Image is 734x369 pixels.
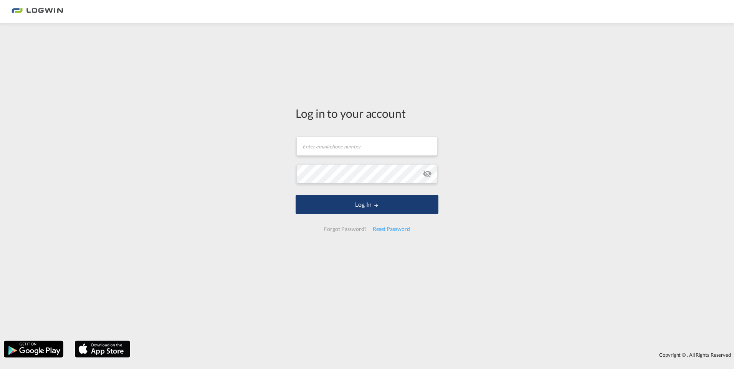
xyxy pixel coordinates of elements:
img: apple.png [74,340,131,358]
div: Forgot Password? [321,222,369,236]
input: Enter email/phone number [296,137,437,156]
md-icon: icon-eye-off [423,169,432,178]
div: Log in to your account [296,105,438,121]
img: google.png [3,340,64,358]
button: LOGIN [296,195,438,214]
img: bc73a0e0d8c111efacd525e4c8ad7d32.png [12,3,63,20]
div: Reset Password [370,222,413,236]
div: Copyright © . All Rights Reserved [134,348,734,361]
